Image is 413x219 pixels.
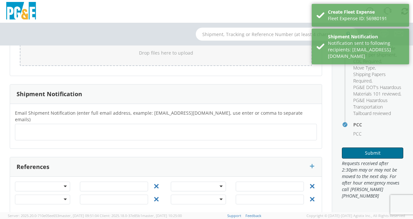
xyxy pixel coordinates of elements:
h3: Shipment Notification [17,91,82,97]
a: Feedback [245,213,261,218]
span: Server: 2025.20.0-710e05ee653 [8,213,99,218]
div: Create Fleet Expense [328,9,404,15]
span: PG&E DOT's Hazardous Materials 101 reviewed [353,84,401,97]
span: PCC [353,131,362,137]
span: Drop files here to upload [139,50,193,56]
span: PG&E Hazardous Transportation Tailboard reviewed [353,97,391,116]
li: , [353,84,402,97]
button: Submit [342,148,403,159]
span: Email Shipment Notification (enter full email address, example: jdoe01@agistix.com, use enter or ... [15,110,303,122]
h4: PCC [353,122,403,127]
div: Notification sent to following recipients: [EMAIL_ADDRESS][DOMAIN_NAME] [328,40,404,59]
span: master, [DATE] 10:25:00 [142,213,182,218]
div: Fleet Expense ID: 56980191 [328,15,404,22]
li: , [353,71,402,84]
h3: References [17,164,49,170]
a: Support [227,213,241,218]
img: pge-logo-06675f144f4cfa6a6814.png [5,2,37,21]
li: , [353,65,376,71]
span: Copyright © [DATE]-[DATE] Agistix Inc., All Rights Reserved [307,213,405,218]
div: Shipment Notification [328,33,404,40]
input: Shipment, Tracking or Reference Number (at least 4 chars) [196,28,358,41]
span: Shipping Papers Required [353,71,386,84]
span: Requests received after 2:30pm may or may not be moved to the next day. For after hour emergency ... [342,160,403,199]
span: Client: 2025.18.0-37e85b1 [100,213,182,218]
span: master, [DATE] 09:51:04 [59,213,99,218]
span: Move Type [353,65,375,71]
